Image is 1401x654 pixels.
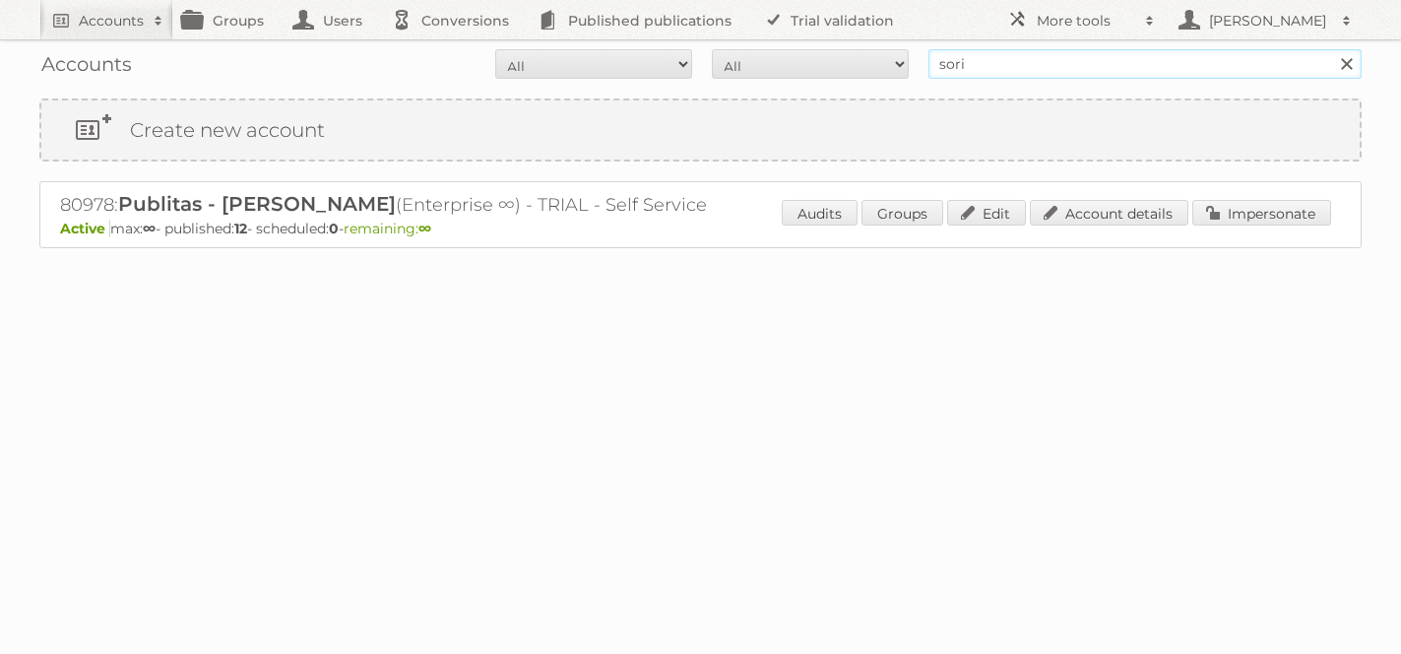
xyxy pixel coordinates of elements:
[79,11,144,31] h2: Accounts
[60,220,110,237] span: Active
[1192,200,1331,226] a: Impersonate
[329,220,339,237] strong: 0
[234,220,247,237] strong: 12
[782,200,858,226] a: Audits
[60,220,1341,237] p: max: - published: - scheduled: -
[344,220,431,237] span: remaining:
[947,200,1026,226] a: Edit
[60,192,749,218] h2: 80978: (Enterprise ∞) - TRIAL - Self Service
[41,100,1360,160] a: Create new account
[418,220,431,237] strong: ∞
[1030,200,1188,226] a: Account details
[1037,11,1135,31] h2: More tools
[118,192,396,216] span: Publitas - [PERSON_NAME]
[861,200,943,226] a: Groups
[143,220,156,237] strong: ∞
[1204,11,1332,31] h2: [PERSON_NAME]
